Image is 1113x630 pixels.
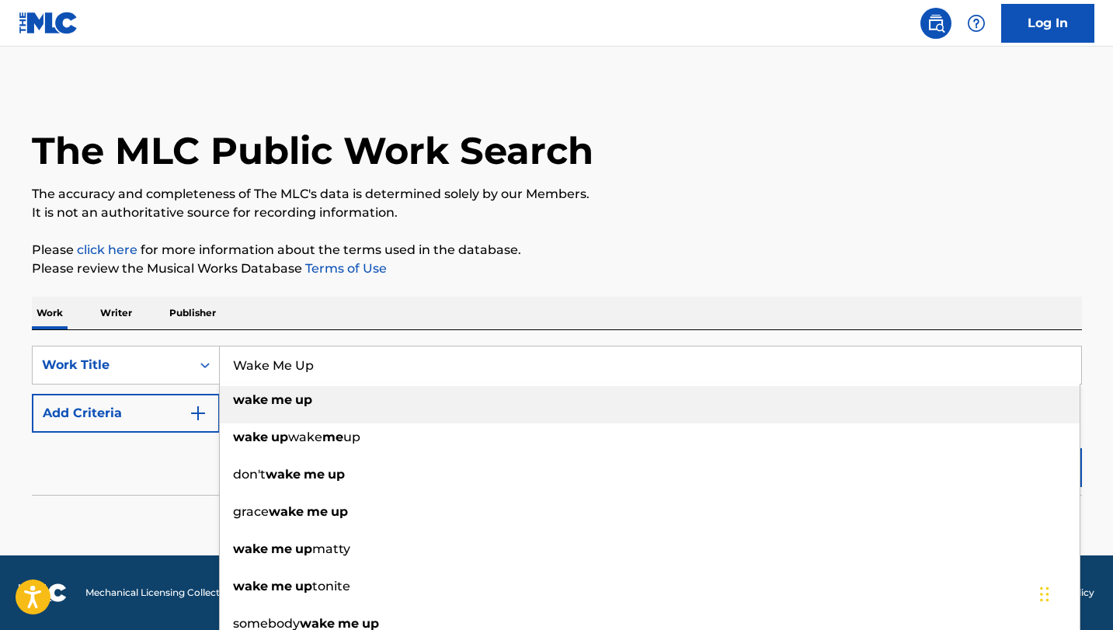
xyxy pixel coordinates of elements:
[1001,4,1094,43] a: Log In
[32,204,1082,222] p: It is not an authoritative source for recording information.
[189,404,207,423] img: 9d2ae6d4665cec9f34b9.svg
[165,297,221,329] p: Publisher
[927,14,945,33] img: search
[32,259,1082,278] p: Please review the Musical Works Database
[271,579,292,593] strong: me
[961,8,992,39] div: Help
[295,541,312,556] strong: up
[307,504,328,519] strong: me
[967,14,986,33] img: help
[233,579,268,593] strong: wake
[233,504,269,519] span: grace
[322,430,343,444] strong: me
[920,8,951,39] a: Public Search
[1035,555,1113,630] iframe: Chat Widget
[312,579,350,593] span: tonite
[32,185,1082,204] p: The accuracy and completeness of The MLC's data is determined solely by our Members.
[233,467,266,482] span: don't
[32,297,68,329] p: Work
[233,392,268,407] strong: wake
[266,467,301,482] strong: wake
[271,392,292,407] strong: me
[96,297,137,329] p: Writer
[32,346,1082,495] form: Search Form
[331,504,348,519] strong: up
[269,504,304,519] strong: wake
[19,583,67,602] img: logo
[302,261,387,276] a: Terms of Use
[77,242,137,257] a: click here
[32,241,1082,259] p: Please for more information about the terms used in the database.
[288,430,322,444] span: wake
[343,430,360,444] span: up
[42,356,182,374] div: Work Title
[328,467,345,482] strong: up
[312,541,350,556] span: matty
[271,541,292,556] strong: me
[1040,571,1049,618] div: Drag
[233,430,268,444] strong: wake
[295,579,312,593] strong: up
[271,430,288,444] strong: up
[304,467,325,482] strong: me
[19,12,78,34] img: MLC Logo
[85,586,266,600] span: Mechanical Licensing Collective © 2025
[233,541,268,556] strong: wake
[295,392,312,407] strong: up
[32,394,220,433] button: Add Criteria
[32,127,593,174] h1: The MLC Public Work Search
